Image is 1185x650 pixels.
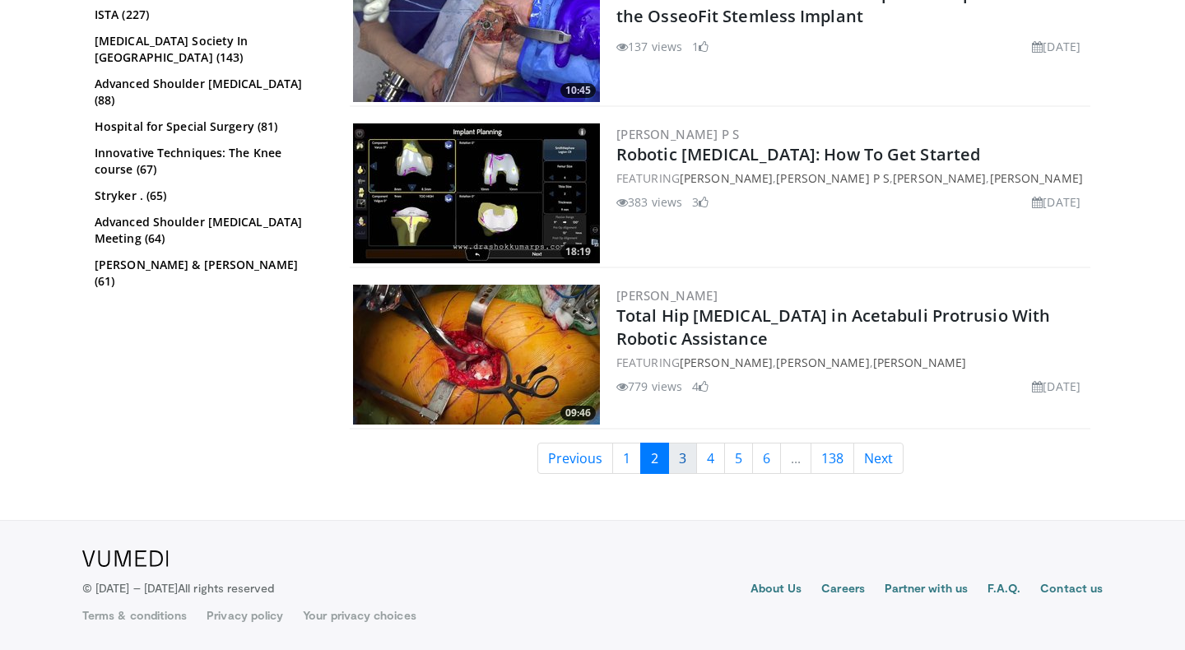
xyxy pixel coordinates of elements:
[853,443,904,474] a: Next
[1032,193,1080,211] li: [DATE]
[1032,38,1080,55] li: [DATE]
[1032,378,1080,395] li: [DATE]
[616,354,1087,371] div: FEATURING , ,
[616,126,740,142] a: [PERSON_NAME] P S
[82,607,187,624] a: Terms & conditions
[616,38,682,55] li: 137 views
[353,123,600,263] a: 18:19
[95,33,321,66] a: [MEDICAL_DATA] Society In [GEOGRAPHIC_DATA] (143)
[95,257,321,290] a: [PERSON_NAME] & [PERSON_NAME] (61)
[353,285,600,425] a: 09:46
[692,378,709,395] li: 4
[616,143,980,165] a: Robotic [MEDICAL_DATA]: How To Get Started
[616,287,718,304] a: [PERSON_NAME]
[612,443,641,474] a: 1
[207,607,283,624] a: Privacy policy
[95,76,321,109] a: Advanced Shoulder [MEDICAL_DATA] (88)
[537,443,613,474] a: Previous
[873,355,966,370] a: [PERSON_NAME]
[95,214,321,247] a: Advanced Shoulder [MEDICAL_DATA] Meeting (64)
[616,304,1050,350] a: Total Hip [MEDICAL_DATA] in Acetabuli Protrusio With Robotic Assistance
[95,7,321,23] a: ISTA (227)
[811,443,854,474] a: 138
[893,170,986,186] a: [PERSON_NAME]
[616,169,1087,187] div: FEATURING , , ,
[616,193,682,211] li: 383 views
[990,170,1083,186] a: [PERSON_NAME]
[350,443,1090,474] nav: Search results pages
[668,443,697,474] a: 3
[82,550,169,567] img: VuMedi Logo
[303,607,416,624] a: Your privacy choices
[616,378,682,395] li: 779 views
[1040,580,1103,600] a: Contact us
[776,355,869,370] a: [PERSON_NAME]
[95,145,321,178] a: Innovative Techniques: The Knee course (67)
[724,443,753,474] a: 5
[95,188,321,204] a: Stryker . (65)
[560,244,596,259] span: 18:19
[353,285,600,425] img: 9026b89a-9ec4-4d45-949c-ae618d94f28c.300x170_q85_crop-smart_upscale.jpg
[752,443,781,474] a: 6
[95,118,321,135] a: Hospital for Special Surgery (81)
[696,443,725,474] a: 4
[82,580,275,597] p: © [DATE] – [DATE]
[692,193,709,211] li: 3
[680,170,773,186] a: [PERSON_NAME]
[640,443,669,474] a: 2
[560,83,596,98] span: 10:45
[776,170,890,186] a: [PERSON_NAME] P S
[750,580,802,600] a: About Us
[885,580,968,600] a: Partner with us
[560,406,596,420] span: 09:46
[178,581,274,595] span: All rights reserved
[692,38,709,55] li: 1
[821,580,865,600] a: Careers
[987,580,1020,600] a: F.A.Q.
[353,123,600,263] img: 1dd8caef-38db-4f53-ae67-e03253006d6d.300x170_q85_crop-smart_upscale.jpg
[680,355,773,370] a: [PERSON_NAME]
